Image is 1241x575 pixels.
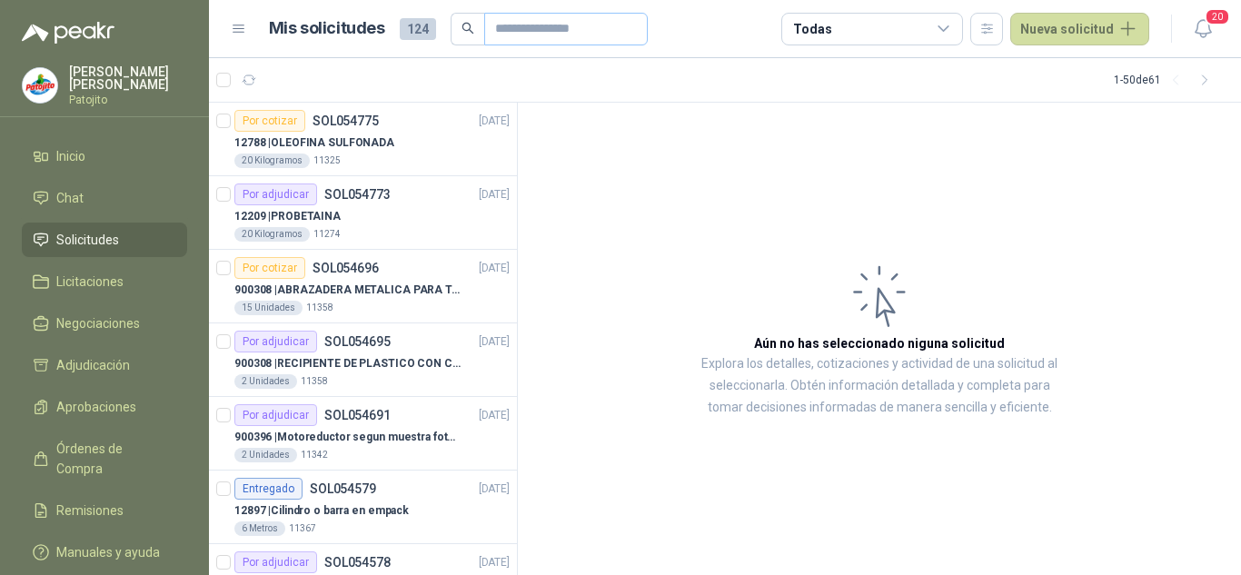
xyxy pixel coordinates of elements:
[69,65,187,91] p: [PERSON_NAME] [PERSON_NAME]
[234,208,341,225] p: 12209 | PROBETAINA
[22,431,187,486] a: Órdenes de Compra
[22,390,187,424] a: Aprobaciones
[479,407,510,424] p: [DATE]
[209,323,517,397] a: Por adjudicarSOL054695[DATE] 900308 |RECIPIENTE DE PLASTICO CON CAPACIDAD DE 1.8 LT PARA LA EXTRA...
[313,114,379,127] p: SOL054775
[69,94,187,105] p: Patojito
[56,272,124,292] span: Licitaciones
[234,521,285,536] div: 6 Metros
[479,260,510,277] p: [DATE]
[1114,65,1219,94] div: 1 - 50 de 61
[313,154,341,168] p: 11325
[56,355,130,375] span: Adjudicación
[1010,13,1149,45] button: Nueva solicitud
[234,478,303,500] div: Entregado
[1186,13,1219,45] button: 20
[301,448,328,462] p: 11342
[234,502,409,520] p: 12897 | Cilindro o barra en empack
[479,554,510,571] p: [DATE]
[234,404,317,426] div: Por adjudicar
[793,19,831,39] div: Todas
[234,429,461,446] p: 900396 | Motoreductor segun muestra fotográfica
[56,313,140,333] span: Negociaciones
[209,397,517,471] a: Por adjudicarSOL054691[DATE] 900396 |Motoreductor segun muestra fotográfica2 Unidades11342
[56,230,119,250] span: Solicitudes
[234,227,310,242] div: 20 Kilogramos
[306,301,333,315] p: 11358
[22,493,187,528] a: Remisiones
[209,471,517,544] a: EntregadoSOL054579[DATE] 12897 |Cilindro o barra en empack6 Metros11367
[479,113,510,130] p: [DATE]
[234,183,317,205] div: Por adjudicar
[289,521,316,536] p: 11367
[462,22,474,35] span: search
[479,333,510,351] p: [DATE]
[209,250,517,323] a: Por cotizarSOL054696[DATE] 900308 |ABRAZADERA METALICA PARA TAPA DE TAMBOR DE PLASTICO DE 50 LT15...
[234,331,317,352] div: Por adjudicar
[301,374,328,389] p: 11358
[269,15,385,42] h1: Mis solicitudes
[1205,8,1230,25] span: 20
[56,146,85,166] span: Inicio
[234,134,394,152] p: 12788 | OLEOFINA SULFONADA
[324,188,391,201] p: SOL054773
[234,301,303,315] div: 15 Unidades
[313,227,341,242] p: 11274
[22,223,187,257] a: Solicitudes
[234,551,317,573] div: Por adjudicar
[22,535,187,570] a: Manuales y ayuda
[56,188,84,208] span: Chat
[234,448,297,462] div: 2 Unidades
[22,348,187,382] a: Adjudicación
[22,139,187,173] a: Inicio
[400,18,436,40] span: 124
[234,355,461,372] p: 900308 | RECIPIENTE DE PLASTICO CON CAPACIDAD DE 1.8 LT PARA LA EXTRACCIÓN MANUAL DE LIQUIDOS
[56,501,124,520] span: Remisiones
[209,176,517,250] a: Por adjudicarSOL054773[DATE] 12209 |PROBETAINA20 Kilogramos11274
[234,282,461,299] p: 900308 | ABRAZADERA METALICA PARA TAPA DE TAMBOR DE PLASTICO DE 50 LT
[22,22,114,44] img: Logo peakr
[22,306,187,341] a: Negociaciones
[209,103,517,176] a: Por cotizarSOL054775[DATE] 12788 |OLEOFINA SULFONADA20 Kilogramos11325
[479,481,510,498] p: [DATE]
[234,374,297,389] div: 2 Unidades
[23,68,57,103] img: Company Logo
[56,397,136,417] span: Aprobaciones
[324,556,391,569] p: SOL054578
[56,542,160,562] span: Manuales y ayuda
[754,333,1005,353] h3: Aún no has seleccionado niguna solicitud
[234,154,310,168] div: 20 Kilogramos
[479,186,510,203] p: [DATE]
[234,257,305,279] div: Por cotizar
[324,335,391,348] p: SOL054695
[234,110,305,132] div: Por cotizar
[310,482,376,495] p: SOL054579
[324,409,391,421] p: SOL054691
[22,181,187,215] a: Chat
[700,353,1059,419] p: Explora los detalles, cotizaciones y actividad de una solicitud al seleccionarla. Obtén informaci...
[313,262,379,274] p: SOL054696
[22,264,187,299] a: Licitaciones
[56,439,170,479] span: Órdenes de Compra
